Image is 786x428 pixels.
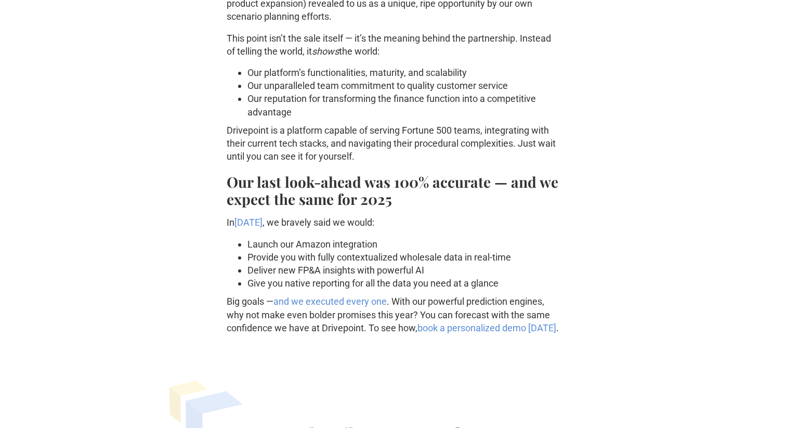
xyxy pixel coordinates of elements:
[247,79,559,92] li: Our unparalleled team commitment to quality customer service
[247,92,559,118] li: Our reputation for transforming the finance function into a competitive advantage
[247,277,559,290] li: Give you native reporting for all the data you need at a glance
[273,296,387,307] a: and we executed every one
[227,124,559,163] p: Drivepoint is a platform capable of serving Fortune 500 teams, integrating with their current tec...
[247,264,559,277] li: Deliver new FP&A insights with powerful AI
[227,216,559,229] p: In , we bravely said we would:
[247,238,559,251] li: Launch our Amazon integration
[417,322,556,333] a: book a personalized demo [DATE]
[227,32,559,58] p: This point isn’t the sale itself — it’s the meaning behind the partnership. Instead of telling th...
[247,66,559,79] li: Our platform’s functionalities, maturity, and scalability
[312,46,339,57] em: shows
[234,217,263,228] a: [DATE]
[227,172,558,209] strong: Our last look-ahead was 100% accurate — and we expect the same for 2025
[247,251,559,264] li: Provide you with fully contextualized wholesale data in real-time
[227,295,559,334] p: Big goals — . With our powerful prediction engines, why not make even bolder promises this year? ...
[227,343,559,356] p: ‍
